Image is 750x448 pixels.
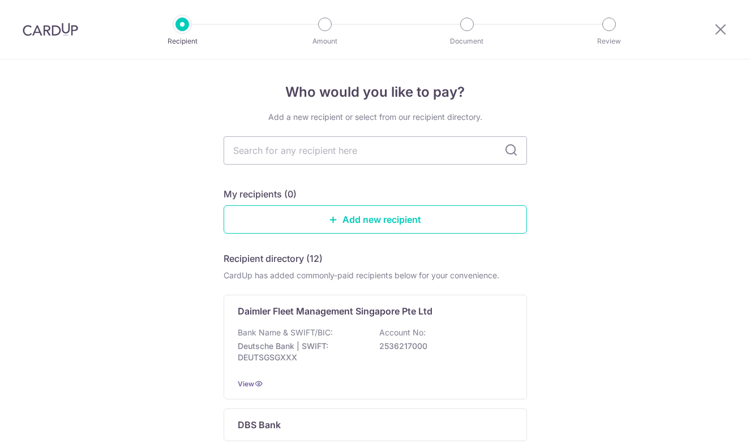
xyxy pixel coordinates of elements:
[238,341,365,363] p: Deutsche Bank | SWIFT: DEUTSGSGXXX
[379,341,506,352] p: 2536217000
[224,270,527,281] div: CardUp has added commonly-paid recipients below for your convenience.
[238,327,333,338] p: Bank Name & SWIFT/BIC:
[224,136,527,165] input: Search for any recipient here
[224,205,527,234] a: Add new recipient
[567,36,651,47] p: Review
[425,36,509,47] p: Document
[224,111,527,123] div: Add a new recipient or select from our recipient directory.
[379,327,426,338] p: Account No:
[224,82,527,102] h4: Who would you like to pay?
[283,36,367,47] p: Amount
[140,36,224,47] p: Recipient
[238,418,281,432] p: DBS Bank
[238,380,254,388] a: View
[224,252,323,265] h5: Recipient directory (12)
[23,23,78,36] img: CardUp
[224,187,297,201] h5: My recipients (0)
[238,304,432,318] p: Daimler Fleet Management Singapore Pte Ltd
